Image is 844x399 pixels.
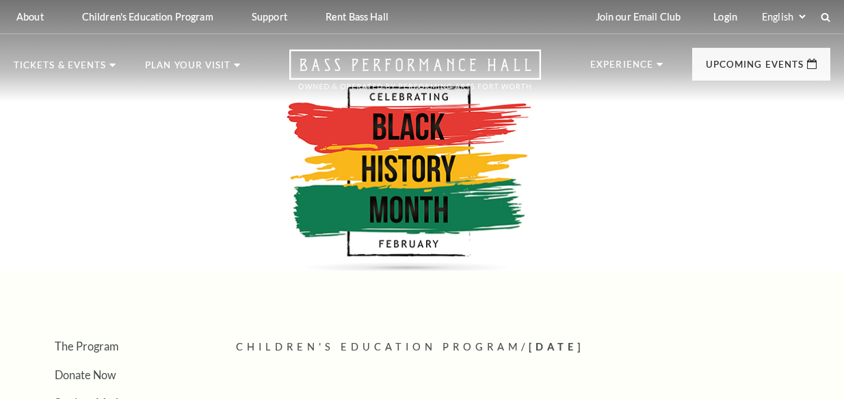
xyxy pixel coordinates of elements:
p: Support [252,11,287,23]
p: Plan Your Visit [145,61,230,77]
p: Upcoming Events [706,60,804,77]
select: Select: [759,10,808,23]
span: [DATE] [529,341,584,353]
a: The Program [55,340,118,353]
p: Experience [590,60,653,77]
p: Rent Bass Hall [326,11,388,23]
span: Children's Education Program [236,341,521,353]
p: Children's Education Program [82,11,213,23]
p: About [16,11,44,23]
p: Tickets & Events [14,61,106,77]
p: / [236,339,830,356]
a: Donate Now [55,368,116,381]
